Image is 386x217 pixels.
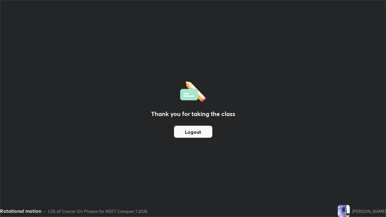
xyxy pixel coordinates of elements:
[352,208,386,214] div: [PERSON_NAME]
[174,126,212,138] button: Logout
[180,79,206,102] img: offlineFeedback.1438e8b3.svg
[48,208,147,214] div: L55 of Course On Physics for NEET Conquer 1 2026
[338,205,350,217] img: f51fef33667341698825c77594be1dc1.jpg
[151,109,235,118] h2: Thank you for taking the class
[44,208,46,214] div: •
